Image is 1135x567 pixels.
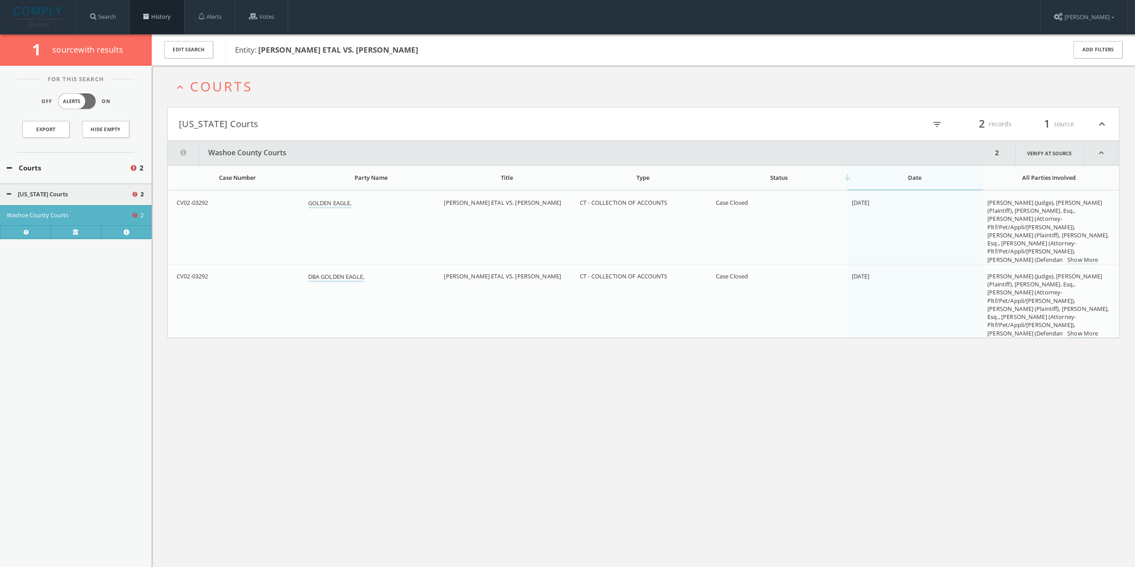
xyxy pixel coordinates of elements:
div: records [958,116,1011,132]
button: [US_STATE] Courts [7,190,131,199]
button: expand_lessCourts [174,79,1119,94]
div: source [1020,116,1074,132]
a: Show More [1067,256,1098,265]
span: Case Closed [716,272,748,280]
i: expand_less [1084,141,1119,165]
span: 2 [140,211,144,220]
img: illumis [14,7,64,27]
button: [US_STATE] Courts [179,116,644,132]
span: Entity: [235,45,418,55]
b: [PERSON_NAME] ETAL VS. [PERSON_NAME] [258,45,418,55]
span: CV02-03292 [177,272,208,280]
i: expand_less [1096,116,1108,132]
a: Verify at source [1015,141,1084,165]
button: Washoe County Courts [7,211,131,220]
span: [PERSON_NAME] ETAL VS. [PERSON_NAME] [444,199,561,207]
a: GOLDEN EAGLE, [308,199,352,208]
a: Show More [1067,329,1098,339]
span: Off [41,98,52,105]
span: Case Closed [716,199,748,207]
span: 1 [1040,116,1054,132]
div: Party Name [308,174,434,182]
span: CT - COLLECTION OF ACCOUNTS [580,199,668,207]
span: On [102,98,111,105]
button: Hide Empty [82,121,129,138]
span: source with results [52,44,123,55]
a: DBA GOLDEN EAGLE, [308,273,364,282]
span: 1 [32,39,49,60]
div: Date [852,174,978,182]
i: arrow_downward [843,173,852,182]
span: [PERSON_NAME] ETAL VS. [PERSON_NAME] [444,272,561,280]
span: [DATE] [852,272,870,280]
div: Type [580,174,706,182]
a: Verify at source [50,225,101,239]
span: [PERSON_NAME] (Judge), [PERSON_NAME] (Plaintiff), [PERSON_NAME], Esq., [PERSON_NAME] (Attorney-Pl... [987,199,1109,264]
div: Status [716,174,842,182]
span: 2 [140,163,144,173]
div: Title [444,174,570,182]
div: grid [168,190,1119,338]
span: For This Search [41,75,111,84]
div: All Parties Involved [987,174,1110,182]
div: 2 [992,141,1002,165]
button: Add Filters [1073,41,1123,58]
span: Courts [190,77,252,95]
i: expand_less [174,81,186,93]
button: Washoe County Courts [168,141,992,165]
span: [DATE] [852,199,870,207]
span: [PERSON_NAME] (Judge), [PERSON_NAME] (Plaintiff), [PERSON_NAME], Esq., [PERSON_NAME] (Attorney-Pl... [987,272,1109,337]
span: CV02-03292 [177,199,208,207]
span: 2 [975,116,989,132]
span: 2 [140,190,144,199]
span: CT - COLLECTION OF ACCOUNTS [580,272,668,280]
div: Case Number [177,174,298,182]
button: Edit Search [164,41,213,58]
button: Courts [7,163,129,173]
a: Export [22,121,70,138]
i: filter_list [932,120,942,129]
